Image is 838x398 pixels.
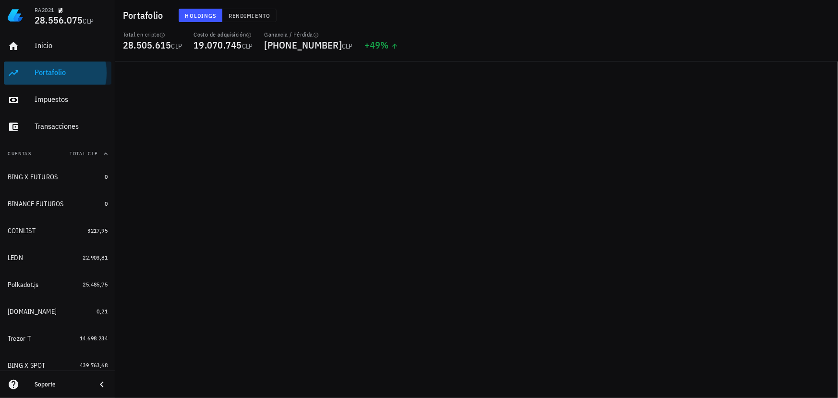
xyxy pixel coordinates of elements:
[185,12,217,19] span: Holdings
[35,6,54,14] div: RA2021
[8,173,58,181] div: BING X FUTUROS
[83,254,108,261] span: 22.903,81
[4,219,111,242] a: COINLIST 3217,95
[194,38,242,51] span: 19.070.745
[4,327,111,350] a: Trezor T 14.698.234
[123,31,182,38] div: Total en cripto
[381,38,389,51] span: %
[4,142,111,165] button: CuentasTotal CLP
[4,246,111,269] a: LEDN 22.903,81
[4,62,111,85] a: Portafolio
[35,122,108,131] div: Transacciones
[265,38,342,51] span: [PHONE_NUMBER]
[35,95,108,104] div: Impuestos
[35,13,83,26] span: 28.556.075
[817,8,832,23] div: avatar
[8,335,31,343] div: Trezor T
[35,381,88,388] div: Soporte
[83,281,108,288] span: 25.485,75
[80,361,108,369] span: 439.763,68
[97,308,108,315] span: 0,21
[4,354,111,377] a: BING X SPOT 439.763,68
[8,361,46,370] div: BING X SPOT
[35,68,108,77] div: Portafolio
[228,12,270,19] span: Rendimiento
[8,308,57,316] div: [DOMAIN_NAME]
[8,8,23,23] img: LedgiFi
[4,115,111,138] a: Transacciones
[4,165,111,188] a: BING X FUTUROS 0
[80,335,108,342] span: 14.698.234
[8,200,64,208] div: BINANCE FUTUROS
[8,281,39,289] div: Polkadot.js
[123,38,171,51] span: 28.505.615
[83,17,94,25] span: CLP
[364,40,399,50] div: +49
[4,88,111,112] a: Impuestos
[87,227,108,234] span: 3217,95
[105,200,108,207] span: 0
[179,9,223,22] button: Holdings
[123,8,167,23] h1: Portafolio
[4,300,111,323] a: [DOMAIN_NAME] 0,21
[222,9,277,22] button: Rendimiento
[105,173,108,180] span: 0
[4,192,111,215] a: BINANCE FUTUROS 0
[8,227,36,235] div: COINLIST
[35,41,108,50] div: Inicio
[171,42,182,50] span: CLP
[242,42,253,50] span: CLP
[8,254,23,262] div: LEDN
[4,273,111,296] a: Polkadot.js 25.485,75
[194,31,253,38] div: Costo de adquisición
[4,35,111,58] a: Inicio
[342,42,353,50] span: CLP
[265,31,353,38] div: Ganancia / Pérdida
[70,150,98,157] span: Total CLP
